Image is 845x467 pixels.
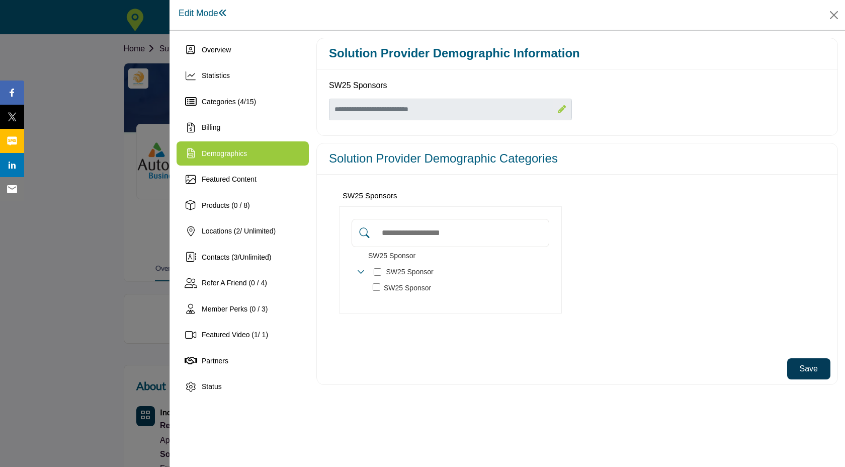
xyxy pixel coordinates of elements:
span: 15 [246,98,254,106]
h3: Solution Provider Demographic Categories [329,151,558,166]
span: Demographics [202,149,247,158]
input: Search Demographic Category [377,222,545,244]
div: Toggle Category [357,266,365,278]
span: Status [202,382,222,391]
span: Overview [202,46,231,54]
label: SW25 Sponsors [329,80,387,92]
span: Categories ( / ) [202,98,256,106]
button: Save [787,358,830,379]
span: Featured Content [202,175,257,183]
span: Member Perks (0 / 3) [202,305,268,313]
span: Statistics [202,71,230,80]
span: Unlimited [240,253,269,261]
button: Close [826,8,841,23]
input: Select SW25 Sponsor [373,283,380,291]
span: Refer A Friend (0 / 4) [202,279,267,287]
input: Select SW25 Sponsor [374,268,381,276]
div: SW25 Sponsors [343,190,397,202]
h1: Edit Mode [179,8,227,19]
span: Locations ( / Unlimited) [202,227,276,235]
span: Featured Video ( / 1) [202,331,268,339]
div: Toggle Category [359,283,549,294]
span: Products (0 / 8) [202,201,250,209]
p: SW25 Sponsor [386,267,434,277]
span: 1 [254,331,258,339]
span: Billing [202,123,220,131]
div: Toggle Category [386,266,434,278]
span: Contacts ( / ) [202,253,272,261]
h2: Solution Provider Demographic Information [329,46,580,61]
span: 2 [236,227,240,235]
span: Partners [202,357,228,365]
span: SW25 Sponsor [384,283,431,293]
input: Enter value for SW25 Sponsors [329,99,572,120]
span: 4 [240,98,244,106]
span: 3 [234,253,238,261]
p: SW25 Sponsor [368,251,415,261]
